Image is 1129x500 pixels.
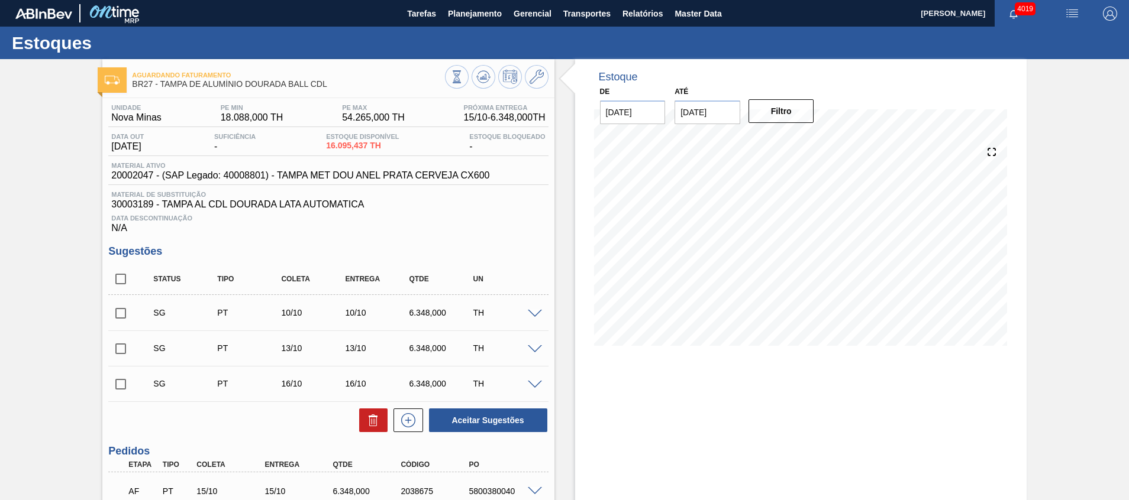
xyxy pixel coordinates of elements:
[600,100,666,124] input: dd/mm/yyyy
[398,460,474,469] div: Código
[398,486,474,496] div: 2038675
[111,112,161,123] span: Nova Minas
[214,379,285,388] div: Pedido de Transferência
[466,460,542,469] div: PO
[406,379,477,388] div: 6.348,000
[214,343,285,353] div: Pedido de Transferência
[278,379,349,388] div: 16/10/2025
[406,343,477,353] div: 6.348,000
[105,76,120,85] img: Ícone
[150,308,221,317] div: Sugestão Criada
[214,275,285,283] div: Tipo
[214,308,285,317] div: Pedido de Transferência
[262,460,338,469] div: Entrega
[111,141,144,152] span: [DATE]
[214,133,256,140] span: Suficiência
[150,343,221,353] div: Sugestão Criada
[995,5,1033,22] button: Notificações
[326,133,399,140] span: Estoque Disponível
[193,460,270,469] div: Coleta
[406,308,477,317] div: 6.348,000
[1015,2,1036,15] span: 4019
[211,133,259,152] div: -
[342,343,413,353] div: 13/10/2025
[278,275,349,283] div: Coleta
[600,87,610,96] label: De
[221,104,283,111] span: PE MIN
[1065,7,1079,21] img: userActions
[12,36,222,50] h1: Estoques
[470,275,541,283] div: UN
[406,275,477,283] div: Qtde
[470,343,541,353] div: TH
[407,7,436,21] span: Tarefas
[108,445,548,457] h3: Pedidos
[675,100,740,124] input: dd/mm/yyyy
[278,343,349,353] div: 13/10/2025
[470,308,541,317] div: TH
[469,133,545,140] span: Estoque Bloqueado
[342,112,405,123] span: 54.265,000 TH
[111,191,545,198] span: Material de Substituição
[111,199,545,210] span: 30003189 - TAMPA AL CDL DOURADA LATA AUTOMATICA
[423,407,549,433] div: Aceitar Sugestões
[429,408,547,432] button: Aceitar Sugestões
[160,486,195,496] div: Pedido de Transferência
[466,133,548,152] div: -
[563,7,611,21] span: Transportes
[599,71,638,83] div: Estoque
[125,460,161,469] div: Etapa
[108,245,548,258] h3: Sugestões
[132,80,444,89] span: BR27 - TAMPA DE ALUMÍNIO DOURADA BALL CDL
[326,141,399,150] span: 16.095,437 TH
[132,72,444,79] span: Aguardando Faturamento
[342,379,413,388] div: 16/10/2025
[108,210,548,233] div: N/A
[749,99,814,123] button: Filtro
[342,308,413,317] div: 10/10/2025
[193,486,270,496] div: 15/10/2025
[388,408,423,432] div: Nova sugestão
[466,486,542,496] div: 5800380040
[111,170,489,181] span: 20002047 - (SAP Legado: 40008801) - TAMPA MET DOU ANEL PRATA CERVEJA CX600
[150,275,221,283] div: Status
[111,162,489,169] span: Material ativo
[342,275,413,283] div: Entrega
[1103,7,1117,21] img: Logout
[128,486,158,496] p: AF
[675,87,688,96] label: Até
[525,65,549,89] button: Ir ao Master Data / Geral
[464,104,546,111] span: Próxima Entrega
[330,486,406,496] div: 6.348,000
[470,379,541,388] div: TH
[150,379,221,388] div: Sugestão Criada
[445,65,469,89] button: Visão Geral dos Estoques
[15,8,72,19] img: TNhmsLtSVTkK8tSr43FrP2fwEKptu5GPRR3wAAAABJRU5ErkJggg==
[498,65,522,89] button: Programar Estoque
[330,460,406,469] div: Qtde
[262,486,338,496] div: 15/10/2025
[111,133,144,140] span: Data out
[675,7,721,21] span: Master Data
[514,7,551,21] span: Gerencial
[221,112,283,123] span: 18.088,000 TH
[278,308,349,317] div: 10/10/2025
[111,104,161,111] span: Unidade
[342,104,405,111] span: PE MAX
[111,215,545,222] span: Data Descontinuação
[464,112,546,123] span: 15/10 - 6.348,000 TH
[353,408,388,432] div: Excluir Sugestões
[472,65,495,89] button: Atualizar Gráfico
[448,7,502,21] span: Planejamento
[160,460,195,469] div: Tipo
[622,7,663,21] span: Relatórios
